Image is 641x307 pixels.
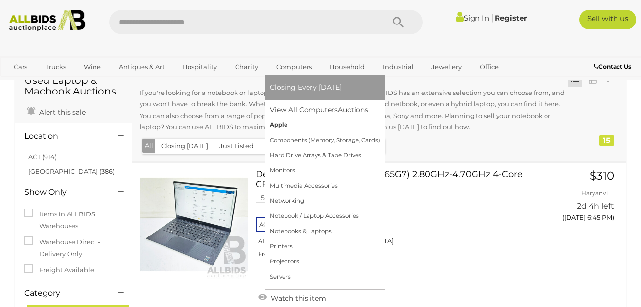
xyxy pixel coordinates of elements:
div: 15 [599,135,614,146]
a: Sign In [456,13,489,23]
a: [GEOGRAPHIC_DATA] [46,75,128,91]
h4: Location [24,132,103,141]
div: If you're looking for a notebook or laptop, check out our online auctions. ALLBIDS has an extensi... [140,87,579,136]
a: Office [474,59,505,75]
h1: Used Laptop & Macbook Auctions [24,75,122,96]
a: Household [323,59,371,75]
a: Charity [229,59,264,75]
button: Closing Next [259,139,311,154]
label: Freight Available [24,264,94,276]
h4: Category [24,289,103,298]
a: Industrial [377,59,420,75]
a: Computers [270,59,318,75]
a: Jewellery [425,59,468,75]
h4: Show Only [24,188,103,197]
img: Allbids.com.au [5,10,90,31]
a: Sell with us [579,10,636,29]
a: $310 Haryanvi 2d 4h left ([DATE] 6:45 PM) [551,170,617,227]
label: Items in ALLBIDS Warehouses [24,209,122,232]
button: Just Listed [214,139,260,154]
button: All [142,139,156,153]
button: Search [374,10,423,34]
a: Cars [7,59,34,75]
span: Alert this sale [37,108,86,117]
a: Contact Us [594,61,634,72]
button: Closing [DATE] [155,139,214,154]
span: $310 [590,169,614,183]
a: ACT (914) [28,153,57,161]
a: Antiques & Art [113,59,171,75]
a: Sports [7,75,40,91]
span: Watch this item [268,294,326,303]
b: Contact Us [594,63,631,70]
a: Register [495,13,527,23]
a: Alert this sale [24,104,88,118]
span: | [491,12,493,23]
a: Watch this item [256,290,329,305]
a: Hospitality [176,59,223,75]
a: [GEOGRAPHIC_DATA] (386) [28,167,115,175]
a: Trucks [39,59,72,75]
a: Dell XPS 9305 Intel Core I7 (1165G7) 2.80GHz-4.70GHz 4-Core CPU 13-Inch Laptop 54840-61 ACT Fyshw... [263,170,537,265]
label: Warehouse Direct - Delivery Only [24,236,122,260]
a: Wine [77,59,107,75]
